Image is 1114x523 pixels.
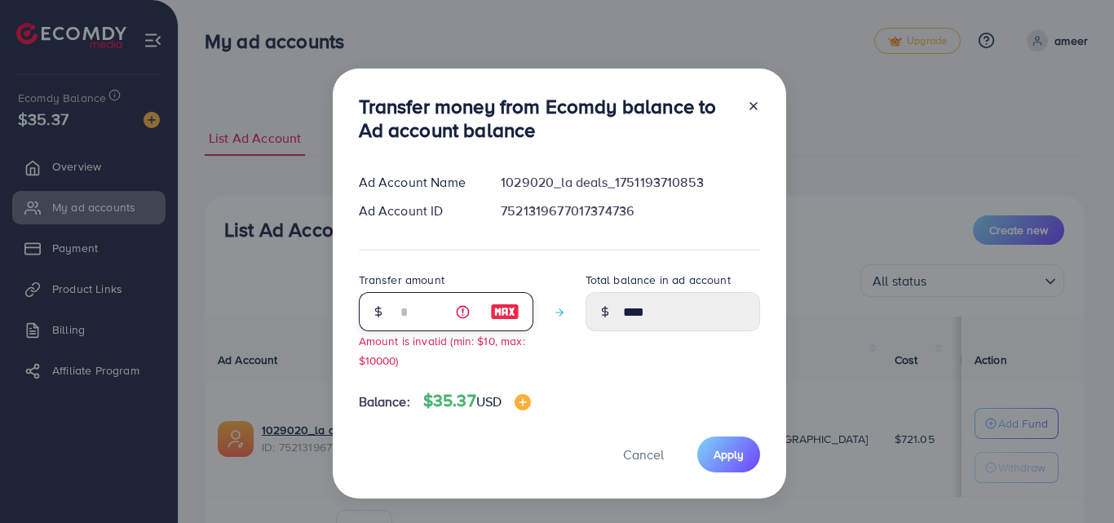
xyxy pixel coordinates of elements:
[423,391,531,411] h4: $35.37
[346,202,488,220] div: Ad Account ID
[586,272,731,288] label: Total balance in ad account
[623,445,664,463] span: Cancel
[359,95,734,142] h3: Transfer money from Ecomdy balance to Ad account balance
[346,173,488,192] div: Ad Account Name
[476,392,502,410] span: USD
[359,333,525,367] small: Amount is invalid (min: $10, max: $10000)
[359,272,444,288] label: Transfer amount
[490,302,519,321] img: image
[603,437,684,472] button: Cancel
[714,446,744,463] span: Apply
[488,202,772,220] div: 7521319677017374736
[359,392,410,411] span: Balance:
[515,394,531,410] img: image
[697,437,760,472] button: Apply
[488,173,772,192] div: 1029020_la deals_1751193710853
[1045,450,1102,511] iframe: Chat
